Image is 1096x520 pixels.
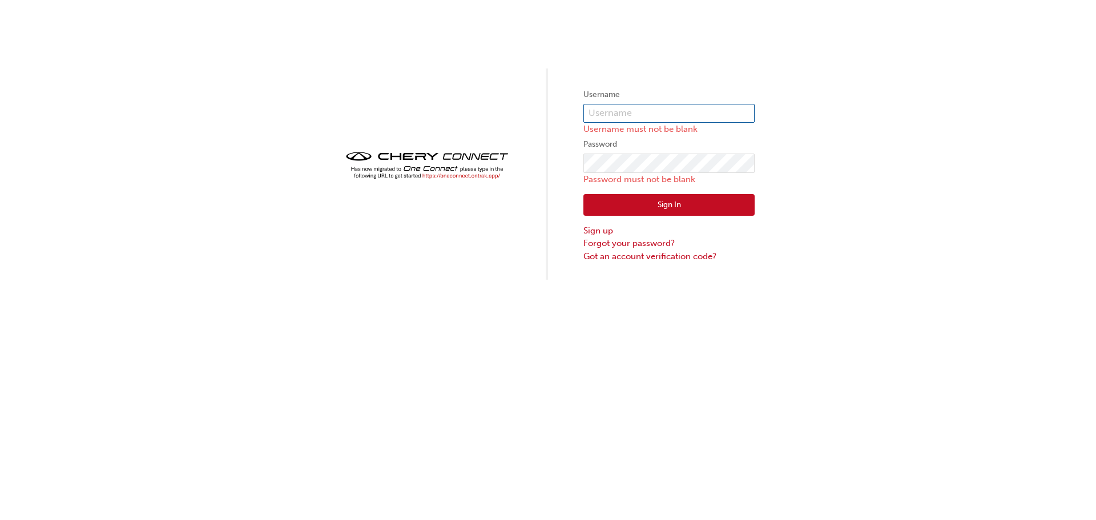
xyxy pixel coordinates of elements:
[583,123,755,136] p: Username must not be blank
[583,237,755,250] a: Forgot your password?
[341,148,513,182] img: cheryconnect
[583,173,755,186] p: Password must not be blank
[583,88,755,102] label: Username
[583,194,755,216] button: Sign In
[583,104,755,123] input: Username
[583,250,755,263] a: Got an account verification code?
[583,224,755,237] a: Sign up
[583,138,755,151] label: Password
